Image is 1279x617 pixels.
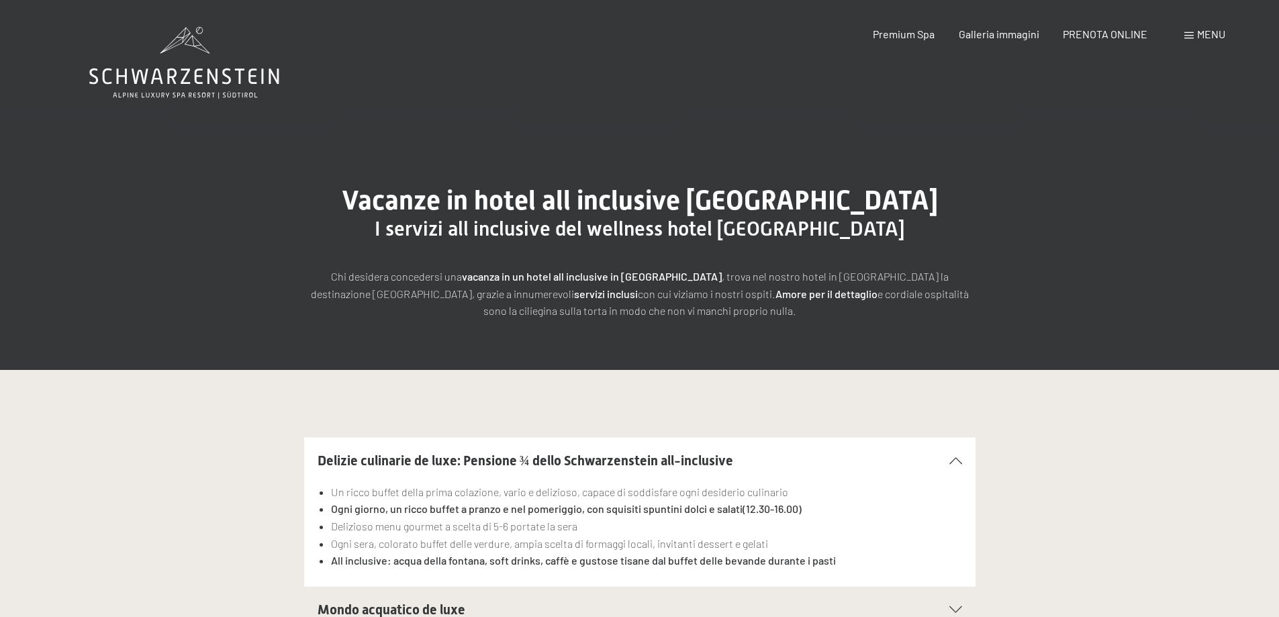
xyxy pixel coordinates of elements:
strong: vacanza in un hotel all inclusive in [GEOGRAPHIC_DATA] [462,270,722,283]
li: Un ricco buffet della prima colazione, vario e delizioso, capace di soddisfare ogni desiderio cul... [331,483,961,501]
li: Ogni sera, colorato buffet delle verdure, ampia scelta di formaggi locali, invitanti dessert e ge... [331,535,961,553]
span: Vacanze in hotel all inclusive [GEOGRAPHIC_DATA] [342,185,938,216]
strong: All inclusive: acqua della fontana, soft drinks, caffè e gustose tisane dal buffet delle bevande ... [331,554,836,567]
strong: servizi inclusi [574,287,638,300]
p: Chi desidera concedersi una , trova nel nostro hotel in [GEOGRAPHIC_DATA] la destinazione [GEOGRA... [304,268,976,320]
strong: Amore per il dettaglio [775,287,878,300]
a: Premium Spa [873,28,935,40]
li: Delizioso menu gourmet a scelta di 5-6 portate la sera [331,518,961,535]
strong: Ogni giorno, un ricco buffet a pranzo e nel pomeriggio, con squisiti spuntini dolci e salati [331,502,743,515]
a: PRENOTA ONLINE [1063,28,1147,40]
span: I servizi all inclusive del wellness hotel [GEOGRAPHIC_DATA] [375,217,905,240]
span: Menu [1197,28,1225,40]
span: Delizie culinarie de luxe: Pensione ¾ dello Schwarzenstein all-inclusive [318,453,733,469]
strong: (12.30-16.00) [743,502,802,515]
a: Galleria immagini [959,28,1039,40]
